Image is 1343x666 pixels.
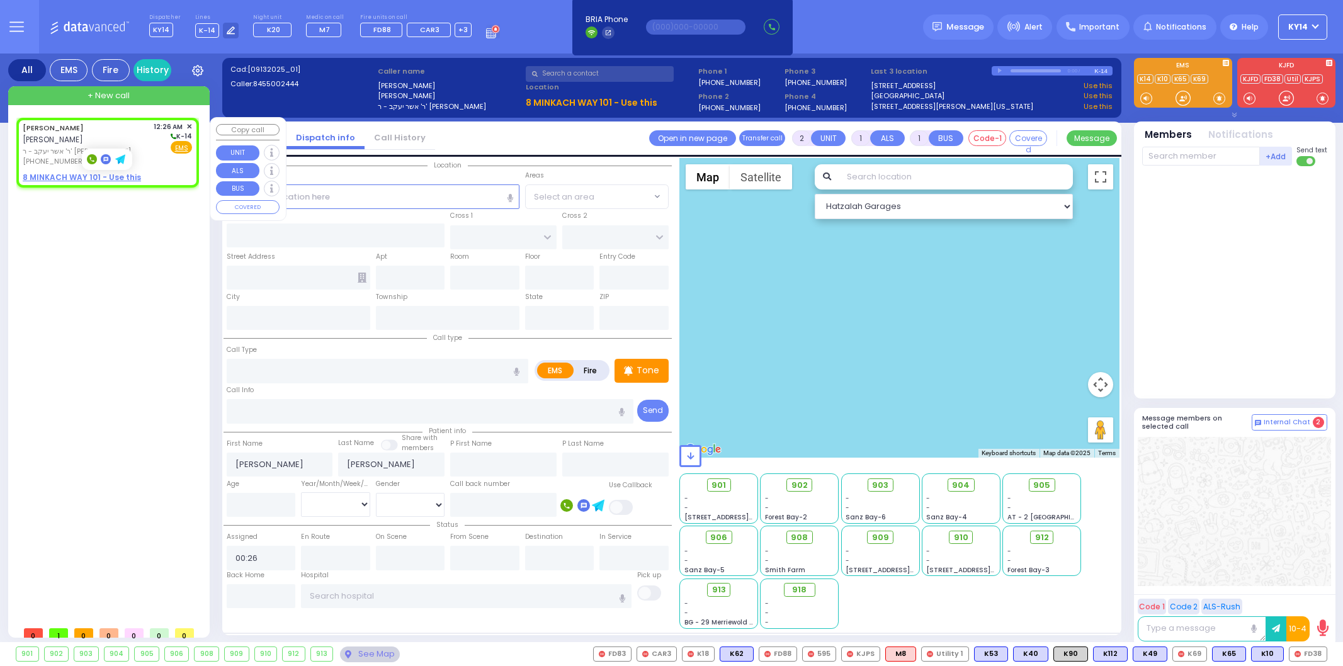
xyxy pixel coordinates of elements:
[765,494,769,503] span: -
[846,556,849,565] span: -
[637,364,659,377] p: Tone
[683,441,724,458] img: Google
[227,479,239,489] label: Age
[135,647,159,661] div: 905
[710,531,727,544] span: 906
[927,651,933,657] img: red-radio-icon.svg
[49,628,68,638] span: 1
[525,532,563,542] label: Destination
[50,19,133,35] img: Logo
[1212,646,1246,662] div: K65
[99,628,118,638] span: 0
[301,584,632,608] input: Search hospital
[1067,130,1117,146] button: Message
[1237,62,1335,71] label: KJFD
[154,122,183,132] span: 12:26 AM
[230,64,374,75] label: Cad:
[1053,646,1088,662] div: K90
[683,441,724,458] a: Open this area in Google Maps (opens a new window)
[1007,503,1011,512] span: -
[926,503,930,512] span: -
[230,79,374,89] label: Caller:
[952,479,970,492] span: 904
[1142,147,1260,166] input: Search member
[420,25,439,35] span: CAR3
[764,651,771,657] img: red-radio-icon.svg
[525,171,544,181] label: Areas
[785,77,847,87] label: [PHONE_NUMBER]
[1088,164,1113,189] button: Toggle fullscreen view
[373,25,391,35] span: FD88
[253,14,295,21] label: Night unit
[921,646,969,662] div: Utility 1
[649,130,736,146] a: Open in new page
[526,82,694,93] label: Location
[929,130,963,146] button: BUS
[765,512,807,522] span: Forest Bay-2
[165,647,189,661] div: 906
[684,494,688,503] span: -
[1093,646,1128,662] div: K112
[720,646,754,662] div: BLS
[149,14,181,21] label: Dispatcher
[1084,91,1113,101] a: Use this
[1286,616,1310,641] button: 10-4
[841,646,880,662] div: KJPS
[730,164,792,189] button: Show satellite imagery
[74,647,98,661] div: 903
[682,646,715,662] div: K18
[227,252,275,262] label: Street Address
[1168,599,1199,614] button: Code 2
[92,59,130,81] div: Fire
[765,546,769,556] span: -
[562,439,604,449] label: P Last Name
[1264,418,1310,427] span: Internal Chat
[586,14,628,25] span: BRIA Phone
[1009,130,1047,146] button: Covered
[808,651,814,657] img: red-radio-icon.svg
[846,565,965,575] span: [STREET_ADDRESS][PERSON_NAME]
[255,647,277,661] div: 910
[450,479,510,489] label: Call back number
[684,565,725,575] span: Sanz Bay-5
[792,584,807,596] span: 918
[1240,74,1261,84] a: KJFD
[175,628,194,638] span: 0
[791,479,808,492] span: 902
[932,22,942,31] img: message.svg
[637,646,677,662] div: CAR3
[1278,14,1327,40] button: KY14
[216,145,259,161] button: UNIT
[286,132,365,144] a: Dispatch info
[1093,646,1128,662] div: BLS
[1007,546,1011,556] span: -
[338,438,374,448] label: Last Name
[1212,646,1246,662] div: BLS
[195,647,218,661] div: 908
[885,646,916,662] div: M8
[16,647,38,661] div: 901
[642,651,649,657] img: red-radio-icon.svg
[1288,21,1308,33] span: KY14
[319,25,330,35] span: M7
[871,101,1033,112] a: [STREET_ADDRESS][PERSON_NAME][US_STATE]
[974,646,1008,662] div: K53
[1255,420,1261,426] img: comment-alt.png
[422,426,472,436] span: Patient info
[216,163,259,178] button: ALS
[1262,74,1283,84] a: FD38
[133,59,171,81] a: History
[609,480,652,490] label: Use Callback
[593,646,632,662] div: FD83
[1252,414,1327,431] button: Internal Chat 2
[1251,646,1284,662] div: K10
[599,532,632,542] label: In Service
[1172,74,1189,84] a: K65
[946,21,984,33] span: Message
[765,608,834,618] div: -
[684,608,688,618] span: -
[1284,74,1301,84] a: Util
[1137,74,1153,84] a: K14
[811,130,846,146] button: UNIT
[765,565,805,575] span: Smith Farm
